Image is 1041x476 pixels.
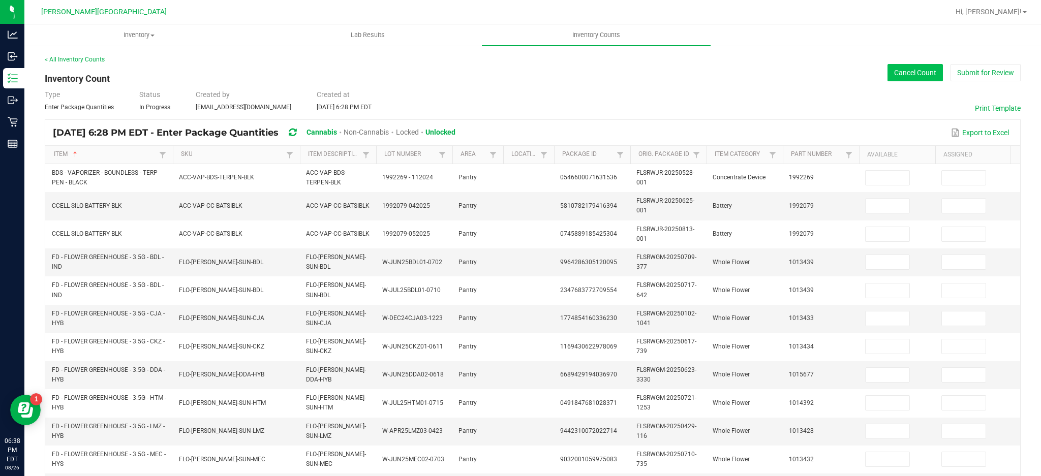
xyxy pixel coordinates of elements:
[382,399,443,406] span: W-JUL25HTM01-0715
[487,148,499,161] a: Filter
[636,310,696,327] span: FLSRWGM-20250102-1041
[789,230,814,237] span: 1992079
[179,202,242,209] span: ACC-VAP-CC-BATSIBLK
[511,150,537,158] a: LocationSortable
[382,456,444,463] span: W-JUN25MEC02-0703
[53,123,463,142] div: [DATE] 6:28 PM EDT - Enter Package Quantities
[560,343,617,350] span: 1169430622978069
[458,343,477,350] span: Pantry
[5,436,20,464] p: 06:38 PM EDT
[382,259,442,266] span: W-JUN25BDL01-0702
[458,456,477,463] span: Pantry
[179,230,242,237] span: ACC-VAP-CC-BATSIBLK
[458,399,477,406] span: Pantry
[713,287,750,294] span: Whole Flower
[789,343,814,350] span: 1013434
[307,128,337,136] span: Cannabis
[139,90,160,99] span: Status
[713,427,750,434] span: Whole Flower
[636,197,694,214] span: FLSRWJR-20250625-001
[382,202,430,209] span: 1992079-042025
[713,174,766,181] span: Concentrate Device
[337,30,399,40] span: Lab Results
[789,427,814,434] span: 1013428
[52,366,165,383] span: FD - FLOWER GREENHOUSE - 3.5G - DDA - HYB
[935,146,1012,164] th: Assigned
[8,95,18,105] inline-svg: Outbound
[139,104,170,111] span: In Progress
[425,128,455,136] span: Unlocked
[52,310,165,327] span: FD - FLOWER GREENHOUSE - 3.5G - CJA - HYB
[196,104,291,111] span: [EMAIL_ADDRESS][DOMAIN_NAME]
[306,366,366,383] span: FLO-[PERSON_NAME]-DDA-HYB
[638,150,690,158] a: Orig. Package IdSortable
[956,8,1022,16] span: Hi, [PERSON_NAME]!
[45,73,110,84] span: Inventory Count
[306,230,370,237] span: ACC-VAP-CC-BATSIBLK
[461,150,486,158] a: AreaSortable
[157,148,169,161] a: Filter
[458,230,477,237] span: Pantry
[636,253,696,270] span: FLSRWGM-20250709-377
[306,423,366,439] span: FLO-[PERSON_NAME]-SUN-LMZ
[253,24,482,46] a: Lab Results
[713,259,750,266] span: Whole Flower
[30,393,42,405] iframe: Resource center unread badge
[179,174,254,181] span: ACC-VAP-BDS-TERPEN-BLK
[52,394,166,411] span: FD - FLOWER GREENHOUSE - 3.5G - HTM - HYB
[306,281,366,298] span: FLO-[PERSON_NAME]-SUN-BDL
[71,150,79,158] span: Sortable
[306,310,366,327] span: FLO-[PERSON_NAME]-SUN-CJA
[713,371,750,378] span: Whole Flower
[789,314,814,322] span: 1013433
[458,314,477,322] span: Pantry
[52,338,165,355] span: FD - FLOWER GREENHOUSE - 3.5G - CKZ - HYB
[179,343,264,350] span: FLO-[PERSON_NAME]-SUN-CKZ
[284,148,296,161] a: Filter
[382,314,443,322] span: W-DEC24CJA03-1223
[560,202,617,209] span: 5810782179416394
[713,230,732,237] span: Battery
[344,128,389,136] span: Non-Cannabis
[975,103,1021,113] button: Print Template
[713,399,750,406] span: Whole Flower
[789,202,814,209] span: 1992079
[636,169,694,186] span: FLSRWJR-20250528-001
[41,8,167,16] span: [PERSON_NAME][GEOGRAPHIC_DATA]
[791,150,842,158] a: Part NumberSortable
[306,169,346,186] span: ACC-VAP-BDS-TERPEN-BLK
[636,338,696,355] span: FLSRWGM-20250617-739
[8,73,18,83] inline-svg: Inventory
[179,287,263,294] span: FLO-[PERSON_NAME]-SUN-BDL
[843,148,855,161] a: Filter
[951,64,1021,81] button: Submit for Review
[948,124,1012,141] button: Export to Excel
[789,259,814,266] span: 1013439
[436,148,448,161] a: Filter
[382,174,433,181] span: 1992269 - 112024
[560,399,617,406] span: 0491847681028371
[382,427,443,434] span: W-APR25LMZ03-0423
[458,427,477,434] span: Pantry
[52,230,122,237] span: CCELL SILO BATTERY BLK
[458,371,477,378] span: Pantry
[458,259,477,266] span: Pantry
[458,202,477,209] span: Pantry
[560,314,617,322] span: 1774854160336230
[562,150,614,158] a: Package IdSortable
[560,371,617,378] span: 6689429194036970
[52,423,165,439] span: FD - FLOWER GREENHOUSE - 3.5G - LMZ - HYB
[382,343,443,350] span: W-JUN25CKZ01-0611
[52,202,122,209] span: CCELL SILO BATTERY BLK
[52,281,164,298] span: FD - FLOWER GREENHOUSE - 3.5G - BDL - IND
[179,371,264,378] span: FLO-[PERSON_NAME]-DDA-HYB
[317,90,350,99] span: Created at
[458,174,477,181] span: Pantry
[10,395,41,425] iframe: Resource center
[636,226,694,242] span: FLSRWJR-20250813-001
[179,427,264,434] span: FLO-[PERSON_NAME]-SUN-LMZ
[360,148,372,161] a: Filter
[382,230,430,237] span: 1992079-052025
[196,90,230,99] span: Created by
[458,287,477,294] span: Pantry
